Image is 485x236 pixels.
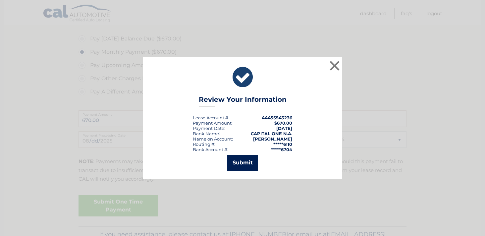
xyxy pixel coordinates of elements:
div: Lease Account #: [193,115,229,120]
strong: CAPITAL ONE N.A. [251,131,292,136]
div: Routing #: [193,142,215,147]
div: Name on Account: [193,136,233,142]
span: Payment Date [193,126,224,131]
div: Bank Account #: [193,147,228,152]
button: Submit [227,155,258,171]
span: $670.00 [274,120,292,126]
div: : [193,126,225,131]
button: × [328,59,341,72]
strong: 44455543236 [262,115,292,120]
strong: [PERSON_NAME] [253,136,292,142]
div: Payment Amount: [193,120,233,126]
span: [DATE] [276,126,292,131]
div: Bank Name: [193,131,220,136]
h3: Review Your Information [199,95,287,107]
